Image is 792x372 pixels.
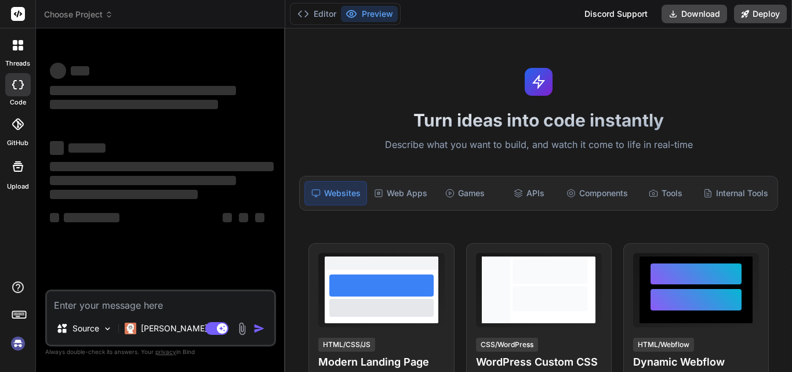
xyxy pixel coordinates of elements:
span: ‌ [223,213,232,222]
span: ‌ [50,86,236,95]
button: Preview [341,6,398,22]
span: ‌ [68,143,106,153]
span: Choose Project [44,9,113,20]
img: attachment [235,322,249,335]
div: HTML/Webflow [633,338,694,352]
div: Games [434,181,496,205]
div: APIs [498,181,560,205]
p: Describe what you want to build, and watch it come to life in real-time [292,138,785,153]
label: code [10,97,26,107]
img: icon [253,323,265,334]
div: Websites [304,181,367,205]
button: Editor [293,6,341,22]
div: Tools [635,181,696,205]
img: Pick Models [103,324,112,334]
span: privacy [155,348,176,355]
div: Discord Support [577,5,655,23]
span: ‌ [255,213,264,222]
p: Source [72,323,99,334]
button: Download [662,5,727,23]
button: Deploy [734,5,787,23]
div: Components [562,181,633,205]
div: CSS/WordPress [476,338,538,352]
div: Web Apps [369,181,432,205]
span: ‌ [50,213,59,222]
span: ‌ [239,213,248,222]
span: ‌ [50,141,64,155]
label: threads [5,59,30,68]
img: signin [8,334,28,353]
span: ‌ [50,100,218,109]
span: ‌ [50,190,198,199]
label: GitHub [7,138,28,148]
label: Upload [7,182,29,192]
div: HTML/CSS/JS [318,338,375,352]
div: Internal Tools [699,181,773,205]
span: ‌ [71,66,89,75]
span: ‌ [50,63,66,79]
h4: WordPress Custom CSS [476,354,602,370]
span: ‌ [50,176,236,185]
h4: Modern Landing Page [318,354,444,370]
p: Always double-check its answers. Your in Bind [45,346,276,357]
span: ‌ [64,213,119,222]
h1: Turn ideas into code instantly [292,110,785,131]
img: Claude 4 Sonnet [125,323,136,334]
p: [PERSON_NAME] 4 S.. [141,323,227,334]
span: ‌ [50,162,274,171]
